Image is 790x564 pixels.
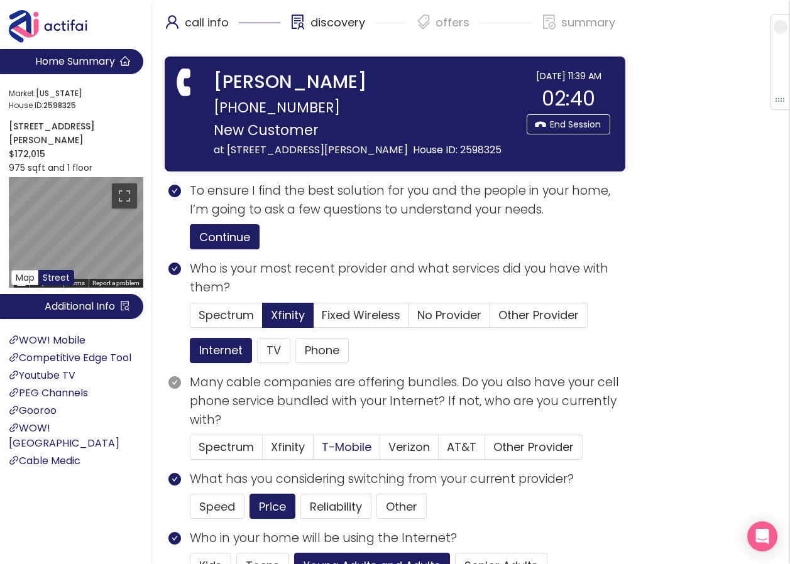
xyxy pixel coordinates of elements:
span: Other Provider [498,307,579,323]
p: discovery [310,13,365,33]
span: Map [16,271,35,284]
a: Gooroo [9,403,57,418]
span: Other Provider [493,439,574,455]
p: Who in your home will be using the Internet? [190,529,625,548]
div: Street View [9,177,143,288]
span: House ID: 2598325 [413,143,502,157]
span: check-circle [168,532,181,545]
div: call info [165,13,280,44]
a: Terms (opens in new tab) [67,279,85,286]
p: To ensure I find the best solution for you and the people in your home, I’m going to ask a few qu... [190,182,625,219]
p: offers [436,13,469,33]
button: Phone [295,338,349,363]
span: link [9,388,19,398]
a: WOW! Mobile [9,333,85,347]
p: call info [185,13,229,33]
button: TV [257,338,290,363]
p: summary [561,13,615,33]
span: link [9,352,19,362]
div: offers [415,13,531,44]
span: file-done [542,14,557,30]
div: Map [9,177,143,288]
span: at [STREET_ADDRESS][PERSON_NAME] [214,143,408,157]
a: Report a problem [92,279,140,286]
button: End Session [527,114,610,134]
span: check-circle [168,473,181,485]
strong: [STREET_ADDRESS][PERSON_NAME] [9,120,95,146]
img: Actifai Logo [9,10,99,43]
p: New Customer [214,119,520,141]
a: Competitive Edge Tool [9,350,131,365]
p: What has you considering switching from your current provider? [190,470,625,489]
strong: [US_STATE] [36,88,82,99]
button: Other [376,494,427,519]
div: summary [541,13,615,44]
div: [DATE] 11:39 AM [527,69,610,83]
button: Continue [190,224,260,249]
p: Many cable companies are offering bundles. Do you also have your cell phone service bundled with ... [190,373,625,430]
span: link [9,335,19,345]
span: check-circle [168,185,181,197]
span: link [9,405,19,415]
strong: $172,015 [9,148,45,160]
span: T-Mobile [322,439,371,455]
span: No Provider [417,307,481,323]
span: Market: [9,88,140,100]
span: House ID: [9,100,140,112]
a: WOW! [GEOGRAPHIC_DATA] [9,421,119,450]
div: Open Intercom Messenger [747,521,777,551]
div: discovery [290,13,406,44]
span: Verizon [388,439,430,455]
strong: [PERSON_NAME] [214,69,367,95]
span: check-circle [168,263,181,275]
p: Who is your most recent provider and what services did you have with them? [190,259,625,297]
div: 02:40 [527,83,610,114]
span: Spectrum [199,439,254,455]
span: user [165,14,180,30]
span: Xfinity [271,439,305,455]
span: link [9,370,19,380]
span: link [9,423,19,433]
span: Fixed Wireless [322,307,400,323]
strong: 2598325 [43,100,76,111]
span: Xfinity [271,307,305,323]
span: Street [43,271,70,284]
p: 975 sqft and 1 floor [9,161,143,175]
button: Internet [190,338,252,363]
span: AT&T [447,439,476,455]
button: Reliability [300,494,371,519]
button: Speed [190,494,244,519]
span: link [9,455,19,465]
span: Spectrum [199,307,254,323]
span: tags [416,14,431,30]
button: Price [250,494,295,519]
span: check-circle [168,376,181,389]
a: Youtube TV [9,368,75,382]
a: Cable Medic [9,453,80,468]
button: Toggle fullscreen view [112,183,137,209]
a: PEG Channels [9,386,88,400]
span: solution [290,14,305,30]
span: phone [172,69,199,95]
span: [PHONE_NUMBER] [214,95,340,119]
